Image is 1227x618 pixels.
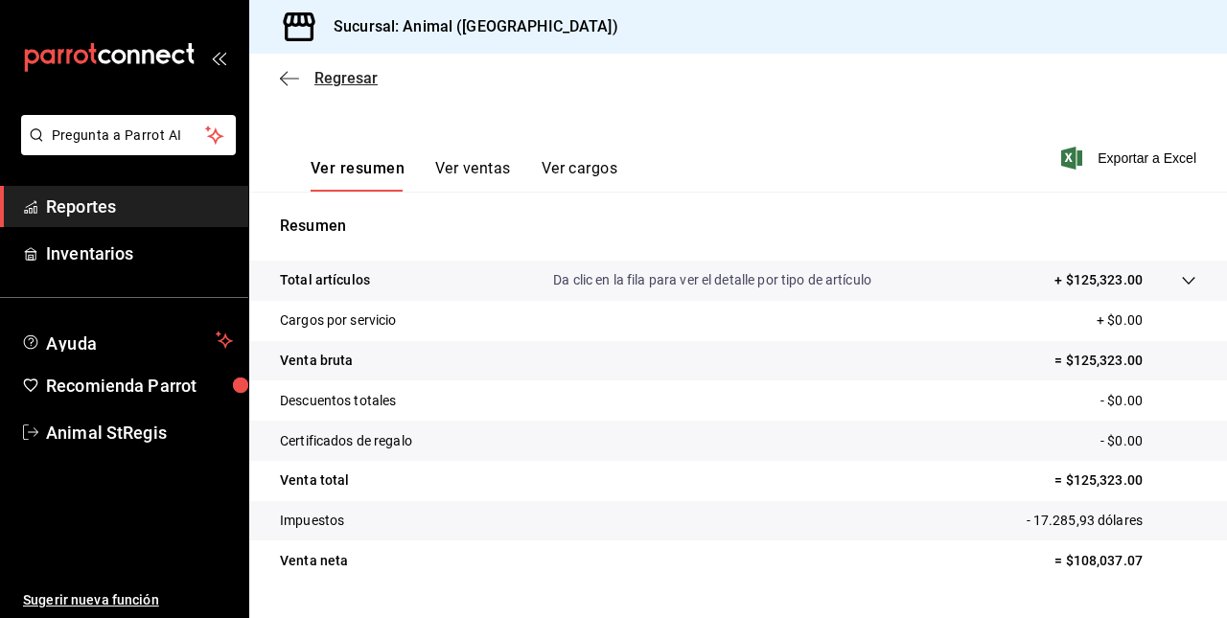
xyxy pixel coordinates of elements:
span: Pregunta a Parrot AI [52,126,206,146]
div: Pestañas de navegación [311,159,617,192]
p: = $125,323.00 [1054,470,1196,491]
p: = $108,037.07 [1054,551,1196,571]
font: Ver resumen [311,159,405,178]
button: Ver cargos [542,159,618,192]
a: Pregunta a Parrot AI [13,139,236,159]
p: - $0.00 [1100,431,1196,451]
font: Reportes [46,196,116,217]
p: Venta total [280,470,349,491]
font: Inventarios [46,243,133,263]
p: + $125,323.00 [1054,270,1143,290]
p: Venta bruta [280,351,353,371]
p: Resumen [280,215,1196,238]
p: - 17.285,93 dólares [1027,511,1197,531]
button: Exportar a Excel [1065,147,1196,170]
p: Da clic en la fila para ver el detalle por tipo de artículo [553,270,871,290]
span: Ayuda [46,329,208,352]
p: = $125,323.00 [1054,351,1196,371]
p: + $0.00 [1097,310,1196,331]
h3: Sucursal: Animal ([GEOGRAPHIC_DATA]) [318,15,618,38]
button: Ver ventas [435,159,511,192]
p: Certificados de regalo [280,431,412,451]
button: Regresar [280,69,378,87]
button: Pregunta a Parrot AI [21,115,236,155]
span: Regresar [314,69,378,87]
p: Impuestos [280,511,344,531]
button: open_drawer_menu [211,50,226,65]
font: Recomienda Parrot [46,376,197,396]
p: Venta neta [280,551,348,571]
font: Animal StRegis [46,423,167,443]
p: Total artículos [280,270,370,290]
font: Exportar a Excel [1098,150,1196,166]
p: Cargos por servicio [280,310,397,331]
font: Sugerir nueva función [23,592,159,607]
p: - $0.00 [1100,391,1196,411]
p: Descuentos totales [280,391,396,411]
